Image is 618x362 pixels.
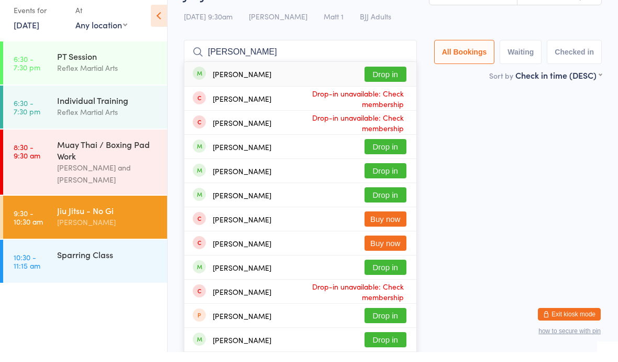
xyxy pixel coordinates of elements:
button: Buy now [365,246,406,261]
a: 8:30 -9:30 amMuay Thai / Boxing Pad Work[PERSON_NAME] and [PERSON_NAME] [3,140,167,205]
span: [PERSON_NAME] [249,21,307,31]
button: Waiting [500,50,542,74]
span: BJJ Adults [360,21,391,31]
button: All Bookings [434,50,495,74]
div: At [75,12,127,29]
span: Scanner input [544,1,591,11]
span: Manual search [456,1,506,11]
div: [PERSON_NAME] [213,129,271,137]
div: Muay Thai / Boxing Pad Work [57,148,158,172]
button: Drop in [365,318,406,333]
span: [DATE] 9:30am [184,21,233,31]
span: Drop-in unavailable: Check membership [271,120,406,146]
label: Sort by [489,80,513,91]
time: 6:30 - 7:30 pm [14,109,40,125]
div: Check in time (DESC) [515,79,602,91]
div: [PERSON_NAME] [213,177,271,185]
div: PT Session [57,60,158,72]
div: Events for [14,12,65,29]
div: Any location [75,29,127,40]
span: Drop-in unavailable: Check membership [271,289,406,315]
button: Checked in [547,50,602,74]
div: [PERSON_NAME] [213,225,271,233]
a: 6:30 -7:30 pmPT SessionReflex Martial Arts [3,51,167,94]
div: [PERSON_NAME] [57,226,158,238]
div: Sparring Class [57,259,158,270]
button: Buy now [365,221,406,237]
div: [PERSON_NAME] and [PERSON_NAME] [57,172,158,196]
a: 10:30 -11:15 amSparring Class [3,250,167,293]
div: [PERSON_NAME] [213,322,271,330]
div: [PERSON_NAME] [213,249,271,258]
div: [PERSON_NAME] [213,153,271,161]
time: 6:30 - 7:30 pm [14,65,40,81]
div: Reflex Martial Arts [57,72,158,84]
a: 6:30 -7:30 pmIndividual TrainingReflex Martial Arts [3,95,167,139]
div: Individual Training [57,104,158,116]
div: [PERSON_NAME] [213,273,271,282]
a: 9:30 -10:30 amJiu Jitsu - No Gi[PERSON_NAME] [3,206,167,249]
button: Drop in [365,173,406,188]
div: Reflex Martial Arts [57,116,158,128]
a: [DATE] [14,29,39,40]
button: how to secure with pin [538,337,601,345]
time: 10:30 - 11:15 am [14,263,40,280]
button: Drop in [365,342,406,357]
button: Drop in [365,77,406,92]
button: Exit kiosk mode [538,318,601,331]
button: Drop in [365,270,406,285]
span: Drop-in unavailable: Check membership [271,95,406,122]
div: [PERSON_NAME] [213,346,271,354]
div: [PERSON_NAME] [213,297,271,306]
time: 9:30 - 10:30 am [14,219,43,236]
div: [PERSON_NAME] [213,80,271,88]
input: Search [184,50,417,74]
div: [PERSON_NAME] [213,104,271,113]
div: [PERSON_NAME] [213,201,271,209]
button: Drop in [365,149,406,164]
time: 8:30 - 9:30 am [14,153,40,169]
div: Jiu Jitsu - No Gi [57,215,158,226]
span: Matt 1 [324,21,344,31]
button: Drop in [365,197,406,212]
